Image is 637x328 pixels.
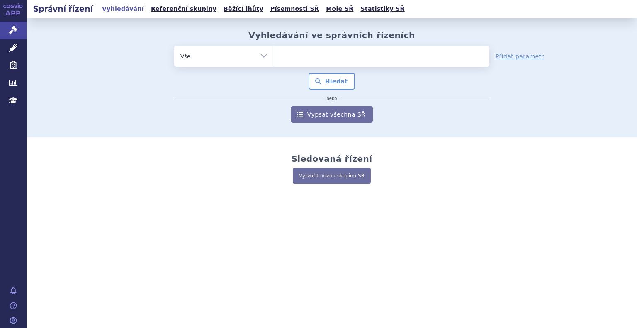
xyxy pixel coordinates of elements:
a: Moje SŘ [323,3,356,15]
a: Referenční skupiny [148,3,219,15]
a: Přidat parametr [496,52,544,61]
h2: Sledovaná řízení [291,154,372,164]
a: Vyhledávání [100,3,146,15]
button: Hledat [309,73,355,90]
a: Vypsat všechna SŘ [291,106,373,123]
h2: Vyhledávání ve správních řízeních [248,30,415,40]
a: Statistiky SŘ [358,3,407,15]
a: Písemnosti SŘ [268,3,321,15]
i: nebo [323,96,341,101]
h2: Správní řízení [27,3,100,15]
a: Běžící lhůty [221,3,266,15]
a: Vytvořit novou skupinu SŘ [293,168,371,184]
